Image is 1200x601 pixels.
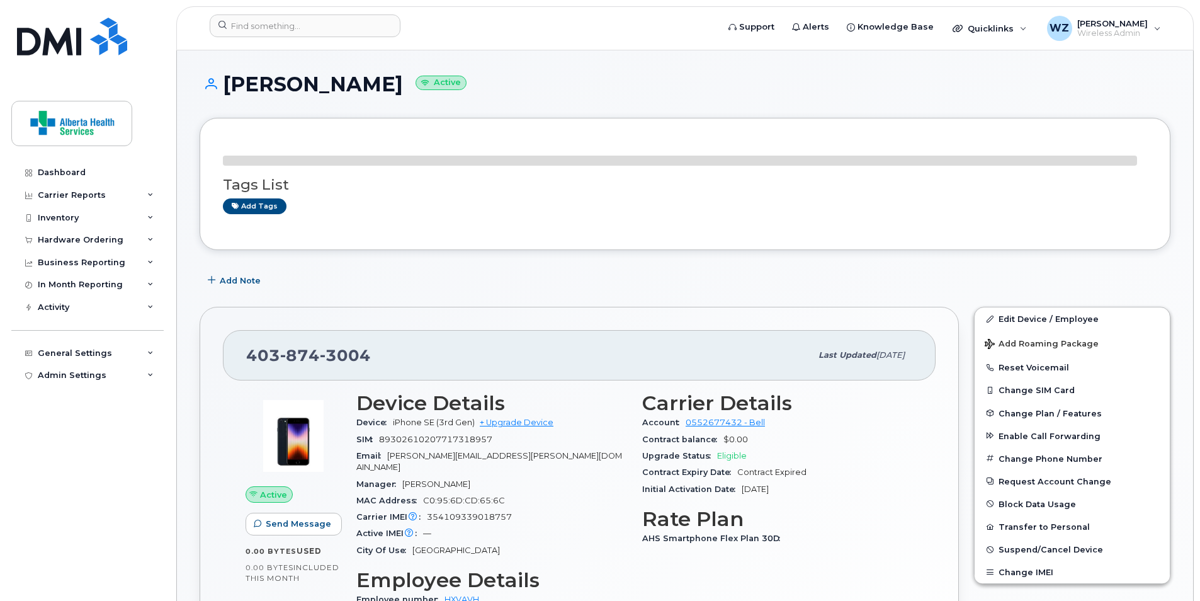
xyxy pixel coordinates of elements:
h3: Rate Plan [642,508,913,530]
span: 874 [280,346,320,365]
span: Account [642,418,686,427]
button: Change SIM Card [975,379,1170,401]
span: Send Message [266,518,331,530]
small: Active [416,76,467,90]
span: Email [356,451,387,461]
span: C0:95:6D:CD:65:6C [423,496,505,505]
a: Add tags [223,198,286,214]
button: Add Note [200,269,271,292]
span: Carrier IMEI [356,512,427,522]
a: Edit Device / Employee [975,307,1170,330]
span: Initial Activation Date [642,484,742,494]
h3: Tags List [223,177,1147,193]
span: Upgrade Status [642,451,717,461]
span: Eligible [717,451,747,461]
a: + Upgrade Device [480,418,553,427]
span: Active [260,489,287,501]
span: — [423,529,431,538]
span: Enable Call Forwarding [999,431,1101,440]
button: Enable Call Forwarding [975,425,1170,447]
span: [PERSON_NAME] [402,479,470,489]
h1: [PERSON_NAME] [200,73,1170,95]
span: City Of Use [356,546,412,555]
button: Request Account Change [975,470,1170,493]
span: MAC Address [356,496,423,505]
span: 354109339018757 [427,512,512,522]
span: [GEOGRAPHIC_DATA] [412,546,500,555]
img: image20231002-3703462-1angbar.jpeg [256,398,331,474]
a: 0552677432 - Bell [686,418,765,427]
button: Add Roaming Package [975,330,1170,356]
span: Manager [356,479,402,489]
span: used [297,546,322,556]
span: 89302610207717318957 [379,435,492,444]
span: Active IMEI [356,529,423,538]
span: Device [356,418,393,427]
span: 0.00 Bytes [246,547,297,556]
h3: Device Details [356,392,627,415]
span: Suspend/Cancel Device [999,545,1103,554]
span: 0.00 Bytes [246,563,293,572]
span: AHS Smartphone Flex Plan 30D [642,534,786,543]
span: $0.00 [723,435,748,444]
span: Add Roaming Package [985,339,1099,351]
span: Contract Expiry Date [642,467,737,477]
span: [PERSON_NAME][EMAIL_ADDRESS][PERSON_NAME][DOMAIN_NAME] [356,451,622,472]
span: Add Note [220,275,261,287]
h3: Carrier Details [642,392,913,415]
span: Change Plan / Features [999,408,1102,418]
button: Send Message [246,513,342,535]
span: SIM [356,435,379,444]
button: Reset Voicemail [975,356,1170,379]
span: [DATE] [876,350,905,360]
span: [DATE] [742,484,769,494]
button: Transfer to Personal [975,515,1170,538]
span: included this month [246,563,339,583]
button: Suspend/Cancel Device [975,538,1170,561]
button: Change IMEI [975,561,1170,583]
button: Change Phone Number [975,447,1170,470]
button: Change Plan / Features [975,402,1170,425]
span: 403 [246,346,371,365]
span: Last updated [818,350,876,360]
span: 3004 [320,346,371,365]
span: iPhone SE (3rd Gen) [393,418,475,427]
span: Contract balance [642,435,723,444]
span: Contract Expired [737,467,807,477]
button: Block Data Usage [975,493,1170,515]
h3: Employee Details [356,569,627,592]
